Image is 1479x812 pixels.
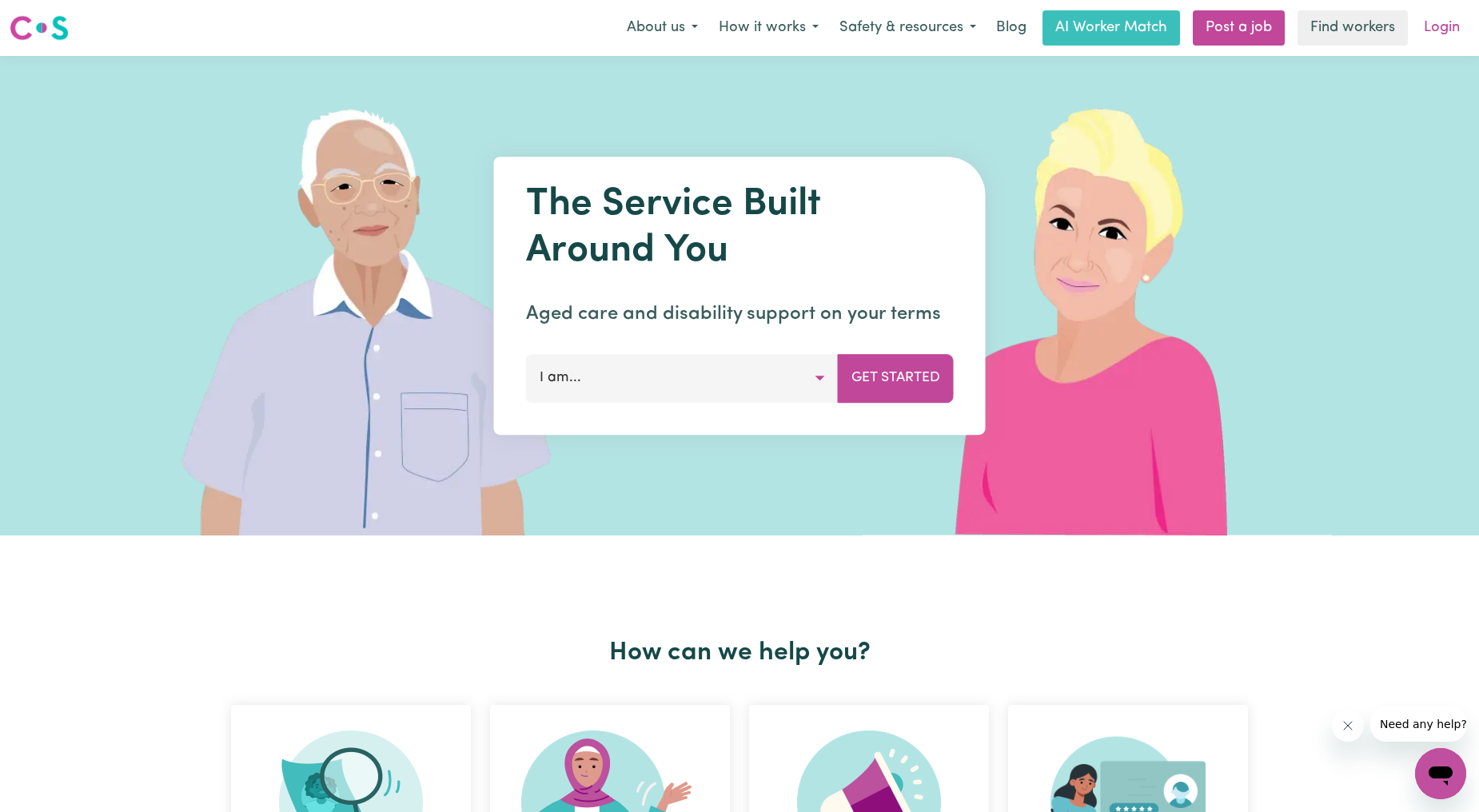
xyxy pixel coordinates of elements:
[1193,10,1285,46] a: Post a job
[221,638,1258,668] h2: How can we help you?
[1042,10,1180,46] a: AI Worker Match
[1332,710,1364,742] iframe: Close message
[10,10,69,46] a: Careseekers logo
[10,14,69,42] img: Careseekers logo
[526,300,954,328] p: Aged care and disability support on your terms
[10,11,97,24] span: Need any help?
[838,354,954,402] button: Get Started
[526,182,954,274] h1: The Service Built Around You
[1414,10,1469,46] a: Login
[526,354,839,402] button: I am...
[708,11,829,45] button: How it works
[1370,707,1466,742] iframe: Message from company
[616,11,708,45] button: About us
[829,11,987,45] button: Safety & resources
[1415,748,1466,799] iframe: Button to launch messaging window
[987,10,1036,46] a: Blog
[1298,10,1408,46] a: Find workers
